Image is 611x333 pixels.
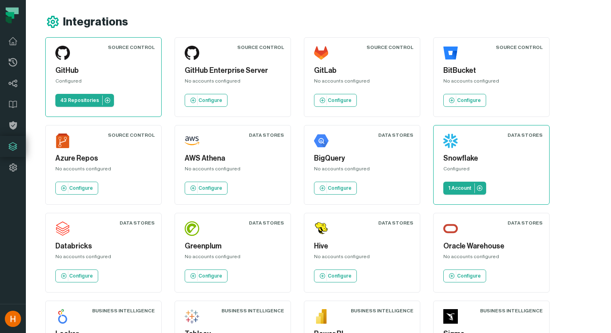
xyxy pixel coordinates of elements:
[108,132,155,138] div: Source Control
[328,97,352,104] p: Configure
[55,165,152,175] div: No accounts configured
[55,134,70,148] img: Azure Repos
[378,220,413,226] div: Data Stores
[457,273,481,279] p: Configure
[443,182,486,195] a: 1 Account
[496,44,543,51] div: Source Control
[55,221,70,236] img: Databricks
[185,309,199,324] img: Tableau
[508,220,543,226] div: Data Stores
[55,269,98,282] a: Configure
[448,185,471,191] p: 1 Account
[185,134,199,148] img: AWS Athena
[221,308,284,314] div: Business Intelligence
[185,253,281,263] div: No accounts configured
[185,46,199,60] img: GitHub Enterprise Server
[185,65,281,76] h5: GitHub Enterprise Server
[351,308,413,314] div: Business Intelligence
[185,165,281,175] div: No accounts configured
[185,241,281,252] h5: Greenplum
[185,153,281,164] h5: AWS Athena
[108,44,155,51] div: Source Control
[443,78,539,87] div: No accounts configured
[55,241,152,252] h5: Databricks
[378,132,413,138] div: Data Stores
[443,65,539,76] h5: BitBucket
[198,185,222,191] p: Configure
[69,273,93,279] p: Configure
[328,273,352,279] p: Configure
[314,241,410,252] h5: Hive
[120,220,155,226] div: Data Stores
[314,253,410,263] div: No accounts configured
[314,153,410,164] h5: BigQuery
[314,309,329,324] img: Power BI
[314,221,329,236] img: Hive
[249,220,284,226] div: Data Stores
[185,78,281,87] div: No accounts configured
[237,44,284,51] div: Source Control
[314,78,410,87] div: No accounts configured
[443,309,458,324] img: Sigma
[55,253,152,263] div: No accounts configured
[443,165,539,175] div: Configured
[314,182,357,195] a: Configure
[443,94,486,107] a: Configure
[443,153,539,164] h5: Snowflake
[443,241,539,252] h5: Oracle Warehouse
[249,132,284,138] div: Data Stores
[55,94,114,107] a: 43 Repositories
[443,253,539,263] div: No accounts configured
[55,78,152,87] div: Configured
[480,308,543,314] div: Business Intelligence
[314,46,329,60] img: GitLab
[185,221,199,236] img: Greenplum
[55,309,70,324] img: Looker
[55,46,70,60] img: GitHub
[55,182,98,195] a: Configure
[185,94,228,107] a: Configure
[314,269,357,282] a: Configure
[314,65,410,76] h5: GitLab
[443,221,458,236] img: Oracle Warehouse
[185,182,228,195] a: Configure
[63,15,128,29] h1: Integrations
[443,269,486,282] a: Configure
[367,44,413,51] div: Source Control
[55,65,152,76] h5: GitHub
[60,97,99,104] p: 43 Repositories
[198,97,222,104] p: Configure
[443,46,458,60] img: BitBucket
[198,273,222,279] p: Configure
[443,134,458,148] img: Snowflake
[92,308,155,314] div: Business Intelligence
[185,269,228,282] a: Configure
[5,311,21,327] img: avatar of Hanna Serhiyenkov
[457,97,481,104] p: Configure
[55,153,152,164] h5: Azure Repos
[314,94,357,107] a: Configure
[328,185,352,191] p: Configure
[508,132,543,138] div: Data Stores
[314,165,410,175] div: No accounts configured
[314,134,329,148] img: BigQuery
[69,185,93,191] p: Configure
